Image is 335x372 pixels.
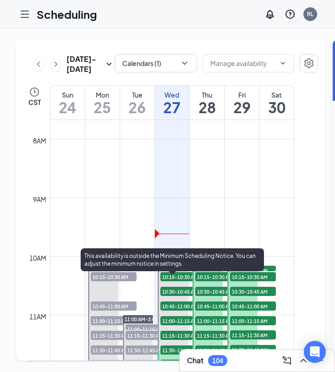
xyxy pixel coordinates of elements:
[187,356,203,366] h3: Chat
[50,86,85,120] a: August 24, 2025
[195,301,241,311] span: 10:45-11:00 AM
[51,59,60,70] svg: ChevronRight
[104,59,115,70] svg: SmallChevronDown
[37,6,97,22] h1: Scheduling
[285,9,296,20] svg: QuestionInfo
[160,331,206,340] span: 11:15-11:30 AM
[126,345,171,355] span: 11:30-11:45 AM
[303,58,314,69] svg: Settings
[155,99,189,115] h1: 27
[210,58,275,68] input: Manage availability
[296,353,311,368] button: ChevronUp
[190,86,224,120] a: August 28, 2025
[34,59,43,70] svg: ChevronLeft
[225,90,259,99] div: Fri
[50,90,85,99] div: Sun
[259,90,294,99] div: Sat
[125,316,165,323] span: 11:00 AM-3:00 PM
[91,360,137,369] span: 11:45 AM-12:00 PM
[155,86,189,120] a: August 27, 2025
[91,316,137,325] span: 11:00-11:15 AM
[230,345,276,354] span: 11:30-11:45 AM
[66,54,104,74] h3: [DATE] - [DATE]
[85,86,120,120] a: August 25, 2025
[120,90,154,99] div: Tue
[300,54,318,74] a: Settings
[126,360,171,369] span: 11:45 AM-12:00 PM
[31,194,48,204] div: 9am
[160,272,206,281] span: 10:15-10:30 AM
[225,86,259,120] a: August 29, 2025
[91,301,137,311] span: 10:45-11:00 AM
[51,57,61,71] button: ChevronRight
[259,99,294,115] h1: 30
[27,253,48,263] div: 10am
[120,99,154,115] h1: 26
[264,9,275,20] svg: Notifications
[195,345,241,355] span: 11:30-11:45 AM
[230,287,276,296] span: 10:30-10:45 AM
[27,312,48,322] div: 11am
[230,316,276,325] span: 11:00-11:15 AM
[160,301,206,311] span: 10:45-11:00 AM
[307,10,313,18] div: RL
[120,86,154,120] a: August 26, 2025
[190,90,224,99] div: Thu
[33,57,44,71] button: ChevronLeft
[281,355,292,366] svg: ComposeMessage
[126,324,171,334] span: 11:00-11:15 AM
[195,316,241,325] span: 11:00-11:15 AM
[91,272,137,281] span: 10:15-10:30 AM
[212,357,223,365] div: 104
[280,353,294,368] button: ComposeMessage
[29,87,40,98] svg: Clock
[126,331,171,340] span: 11:15-11:30 AM
[304,341,326,363] div: Open Intercom Messenger
[180,59,189,68] svg: ChevronDown
[91,331,137,340] span: 11:15-11:30 AM
[195,272,241,281] span: 10:15-10:30 AM
[298,355,309,366] svg: ChevronUp
[230,301,276,311] span: 10:45-11:00 AM
[115,54,197,72] button: Calendars (1)ChevronDown
[195,287,241,296] span: 10:30-10:45 AM
[160,287,206,296] span: 10:30-10:45 AM
[259,86,294,120] a: August 30, 2025
[160,316,206,325] span: 11:00-11:15 AM
[31,136,48,146] div: 8am
[50,99,85,115] h1: 24
[225,99,259,115] h1: 29
[190,99,224,115] h1: 28
[300,54,318,72] button: Settings
[28,98,41,107] span: CST
[85,99,120,115] h1: 25
[279,60,286,67] svg: ChevronDown
[195,331,241,340] span: 11:15-11:30 AM
[19,9,30,20] svg: Hamburger
[91,345,137,355] span: 11:30-11:45 AM
[85,90,120,99] div: Mon
[81,248,264,271] div: This availability is outside the Minimum Scheduling Notice. You can adjust the minimum notice in ...
[230,330,276,339] span: 11:15-11:30 AM
[155,90,189,99] div: Wed
[230,272,276,281] span: 10:15-10:30 AM
[160,345,206,355] span: 11:30-11:45 AM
